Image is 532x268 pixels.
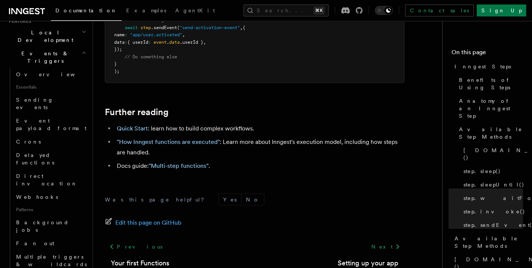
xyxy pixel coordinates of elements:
[13,114,88,135] a: Event payload format
[51,2,122,21] a: Documentation
[55,7,117,13] span: Documentation
[149,162,209,169] a: "Multi-step functions"
[16,118,86,131] span: Event payload format
[140,25,151,30] span: step
[455,63,511,70] span: Inngest Steps
[125,40,127,45] span: :
[243,25,245,30] span: {
[115,123,404,134] li: : learn how to build complex workflows.
[6,29,82,44] span: Local Development
[117,138,220,145] a: "How Inngest functions are executed"
[114,47,122,52] span: });
[16,139,41,145] span: Crons
[16,97,54,110] span: Sending events
[175,7,215,13] span: AgentKit
[115,218,182,228] span: Edit this page on GitHub
[16,240,54,246] span: Fan out
[460,164,523,178] a: step.sleep()
[13,216,88,237] a: Background jobs
[105,240,167,253] a: Previous
[114,40,125,45] span: data
[169,40,180,45] span: data
[13,169,88,190] a: Direct invocation
[463,167,501,175] span: step.sleep()
[13,81,88,93] span: Essentials
[219,194,241,205] button: Yes
[455,235,523,250] span: Available Step Methods
[463,208,525,215] span: step.invoke()
[13,190,88,204] a: Webhooks
[6,26,88,47] button: Local Development
[148,40,151,45] span: :
[243,4,329,16] button: Search...⌘K
[459,97,523,120] span: Anatomy of an Inngest Step
[16,219,69,233] span: Background jobs
[6,50,82,65] span: Events & Triggers
[463,181,525,188] span: step.sleepUntil()
[459,126,523,141] span: Available Step Methods
[460,191,523,205] a: step.waitForEvent()
[456,94,523,123] a: Anatomy of an Inngest Step
[452,232,523,253] a: Available Step Methods
[240,25,243,30] span: ,
[105,196,209,203] p: Was this page helpful?
[177,25,180,30] span: (
[477,4,526,16] a: Sign Up
[127,40,148,45] span: { userId
[16,152,54,166] span: Delayed functions
[122,2,171,20] a: Examples
[452,60,523,73] a: Inngest Steps
[167,40,169,45] span: .
[367,240,404,253] a: Next
[6,18,31,24] span: Features
[460,178,523,191] a: step.sleepUntil()
[460,144,523,164] a: [DOMAIN_NAME]()
[460,205,523,218] a: step.invoke()
[117,125,148,132] a: Quick Start
[125,54,177,59] span: // Do something else
[13,204,88,216] span: Patterns
[405,4,474,16] a: Contact sales
[180,40,203,45] span: .userId }
[452,48,523,60] h4: On this page
[115,161,404,171] li: Docs guide: .
[6,47,88,68] button: Events & Triggers
[16,194,58,200] span: Webhooks
[130,32,182,37] span: "app/user.activated"
[13,135,88,148] a: Crons
[13,93,88,114] a: Sending events
[459,76,523,91] span: Benefits of Using Steps
[114,69,119,74] span: );
[375,6,393,15] button: Toggle dark mode
[125,32,127,37] span: :
[241,194,264,205] button: No
[456,123,523,144] a: Available Step Methods
[115,137,404,158] li: : Learn more about Inngest's execution model, including how steps are handled.
[460,218,523,232] a: step.sendEvent()
[203,40,206,45] span: ,
[16,173,77,187] span: Direct invocation
[13,148,88,169] a: Delayed functions
[13,237,88,250] a: Fan out
[105,218,182,228] a: Edit this page on GitHub
[126,7,166,13] span: Examples
[180,25,240,30] span: "send-activation-event"
[105,107,168,117] a: Further reading
[171,2,219,20] a: AgentKit
[16,254,87,267] span: Multiple triggers & wildcards
[16,71,93,77] span: Overview
[151,25,177,30] span: .sendEvent
[456,73,523,94] a: Benefits of Using Steps
[125,25,138,30] span: await
[314,7,324,14] kbd: ⌘K
[153,40,167,45] span: event
[114,32,125,37] span: name
[182,32,185,37] span: ,
[13,68,88,81] a: Overview
[114,61,117,67] span: }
